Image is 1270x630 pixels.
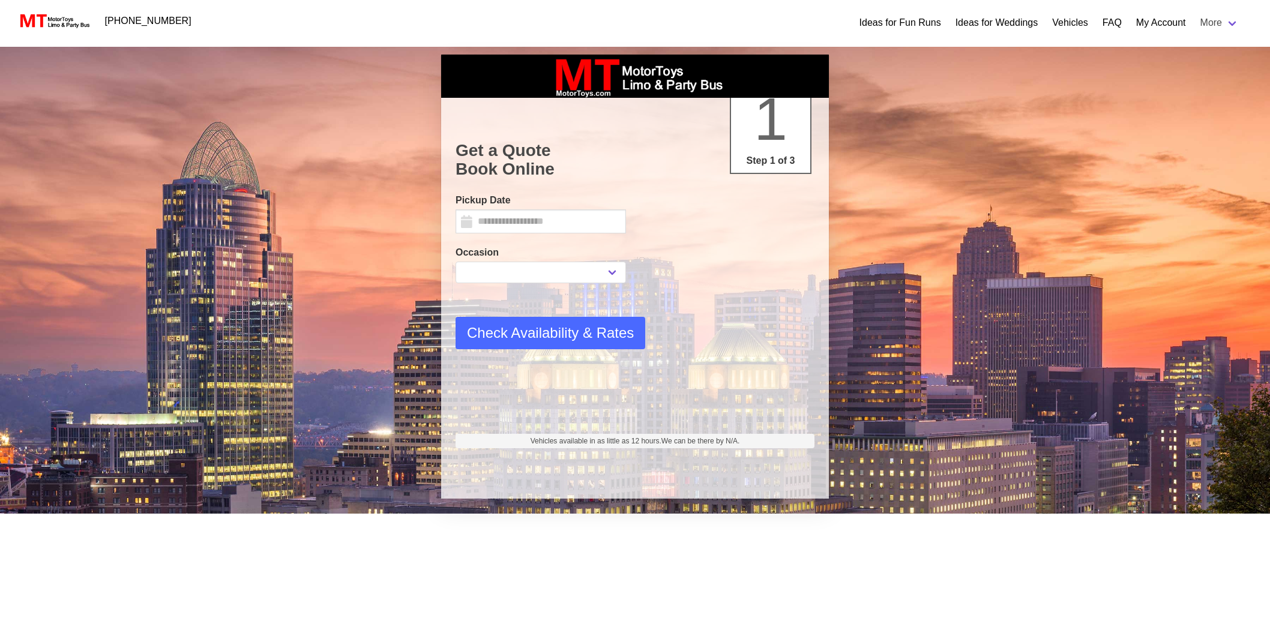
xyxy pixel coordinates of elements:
[456,193,626,208] label: Pickup Date
[661,437,740,445] span: We can be there by N/A.
[467,322,634,344] span: Check Availability & Rates
[456,317,645,349] button: Check Availability & Rates
[1136,16,1186,30] a: My Account
[531,436,740,446] span: Vehicles available in as little as 12 hours.
[754,85,787,152] span: 1
[956,16,1038,30] a: Ideas for Weddings
[456,141,814,179] h1: Get a Quote Book Online
[17,13,91,29] img: MotorToys Logo
[1193,11,1246,35] a: More
[1052,16,1088,30] a: Vehicles
[98,9,199,33] a: [PHONE_NUMBER]
[1103,16,1122,30] a: FAQ
[859,16,941,30] a: Ideas for Fun Runs
[736,154,805,168] p: Step 1 of 3
[545,55,725,98] img: box_logo_brand.jpeg
[456,245,626,260] label: Occasion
